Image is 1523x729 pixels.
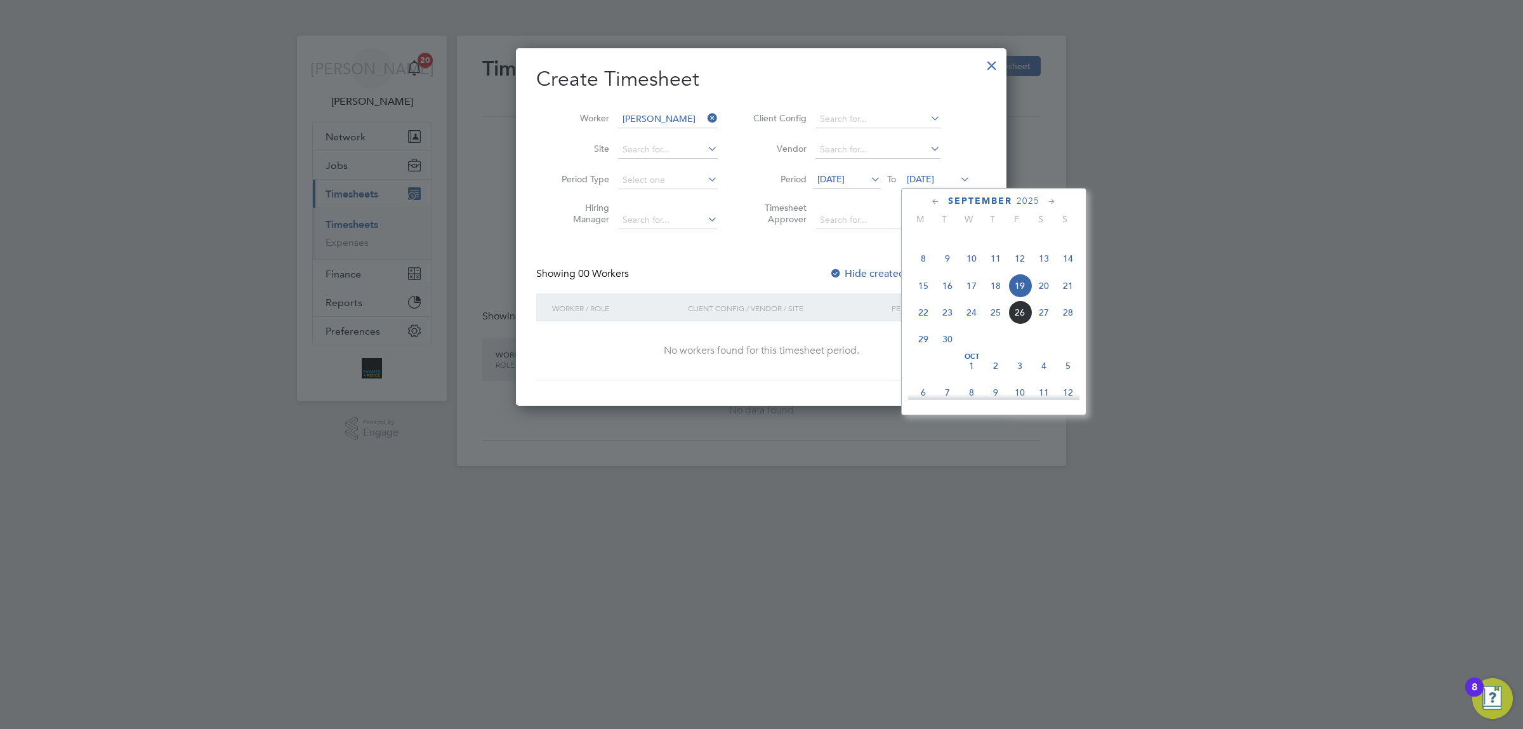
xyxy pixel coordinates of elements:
[984,354,1008,378] span: 2
[959,300,984,324] span: 24
[1056,354,1080,378] span: 5
[549,293,685,323] div: Worker / Role
[935,327,959,351] span: 30
[907,173,934,185] span: [DATE]
[552,112,609,124] label: Worker
[815,141,940,159] input: Search for...
[1029,213,1053,225] span: S
[908,213,932,225] span: M
[1008,274,1032,298] span: 19
[549,344,973,358] div: No workers found for this timesheet period.
[1032,354,1056,378] span: 4
[911,246,935,271] span: 8
[1056,274,1080,298] span: 21
[618,171,718,189] input: Select one
[888,293,973,323] div: Period
[959,354,984,360] span: Oct
[935,274,959,298] span: 16
[1032,274,1056,298] span: 20
[817,173,845,185] span: [DATE]
[1008,354,1032,378] span: 3
[685,293,888,323] div: Client Config / Vendor / Site
[1056,380,1080,405] span: 12
[578,267,629,280] span: 00 Workers
[911,274,935,298] span: 15
[1032,246,1056,271] span: 13
[1053,213,1077,225] span: S
[618,141,718,159] input: Search for...
[956,213,980,225] span: W
[948,196,1012,206] span: September
[618,110,718,128] input: Search for...
[749,202,807,225] label: Timesheet Approver
[1008,380,1032,405] span: 10
[618,211,718,229] input: Search for...
[935,380,959,405] span: 7
[911,380,935,405] span: 6
[749,143,807,154] label: Vendor
[883,171,900,187] span: To
[980,213,1005,225] span: T
[984,246,1008,271] span: 11
[959,246,984,271] span: 10
[1056,246,1080,271] span: 14
[959,380,984,405] span: 8
[749,112,807,124] label: Client Config
[911,327,935,351] span: 29
[1032,300,1056,324] span: 27
[1005,213,1029,225] span: F
[552,202,609,225] label: Hiring Manager
[935,300,959,324] span: 23
[984,300,1008,324] span: 25
[984,380,1008,405] span: 9
[1008,300,1032,324] span: 26
[959,274,984,298] span: 17
[829,267,958,280] label: Hide created timesheets
[959,354,984,378] span: 1
[1472,678,1513,719] button: Open Resource Center, 8 new notifications
[1056,300,1080,324] span: 28
[815,110,940,128] input: Search for...
[1008,246,1032,271] span: 12
[815,211,940,229] input: Search for...
[536,66,986,93] h2: Create Timesheet
[1032,380,1056,405] span: 11
[536,267,631,281] div: Showing
[984,274,1008,298] span: 18
[552,143,609,154] label: Site
[935,246,959,271] span: 9
[1472,687,1477,704] div: 8
[552,173,609,185] label: Period Type
[911,300,935,324] span: 22
[749,173,807,185] label: Period
[1017,196,1039,206] span: 2025
[932,213,956,225] span: T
